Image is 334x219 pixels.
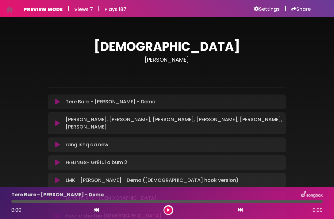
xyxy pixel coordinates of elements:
h5: | [285,5,286,12]
a: Share [291,6,311,12]
h1: [DEMOGRAPHIC_DATA] [48,39,286,54]
h6: PREVIEW MODE [24,6,63,12]
h6: Plays 187 [105,6,126,12]
img: songbox-logo-white.png [301,191,323,199]
h5: | [67,5,69,12]
h3: [PERSON_NAME] [48,56,286,63]
p: Tere Bare - [PERSON_NAME] - Demo [66,98,155,106]
span: 0:00 [11,206,21,213]
h6: Views 7 [74,6,93,12]
p: LMK - [PERSON_NAME] - Demo ([DEMOGRAPHIC_DATA] hook version) [66,177,239,184]
a: Settings [254,6,280,12]
span: 0:00 [313,206,323,214]
p: FEELINGS- Gr8ful album 2 [66,159,127,166]
h5: | [98,5,100,12]
p: [PERSON_NAME], [PERSON_NAME], [PERSON_NAME], [PERSON_NAME], [PERSON_NAME], [PERSON_NAME] [66,116,282,131]
p: Tere Bare - [PERSON_NAME] - Demo [11,191,104,198]
p: rang ishq da new [66,141,108,148]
